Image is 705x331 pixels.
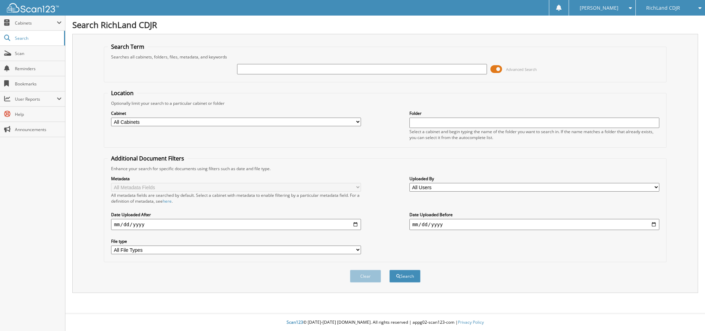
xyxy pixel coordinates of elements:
a: Privacy Policy [458,319,484,325]
span: Cabinets [15,20,57,26]
label: Date Uploaded Before [409,212,659,218]
span: RichLand CDJR [646,6,680,10]
span: [PERSON_NAME] [580,6,618,10]
button: Clear [350,270,381,283]
div: All metadata fields are searched by default. Select a cabinet with metadata to enable filtering b... [111,192,361,204]
label: Folder [409,110,659,116]
span: Reminders [15,66,62,72]
img: scan123-logo-white.svg [7,3,59,12]
div: Searches all cabinets, folders, files, metadata, and keywords [108,54,662,60]
div: Optionally limit your search to a particular cabinet or folder [108,100,662,106]
span: Help [15,111,62,117]
label: File type [111,238,361,244]
div: © [DATE]-[DATE] [DOMAIN_NAME]. All rights reserved | appg02-scan123-com | [65,314,705,331]
legend: Search Term [108,43,148,50]
button: Search [389,270,421,283]
label: Metadata [111,176,361,182]
div: Enhance your search for specific documents using filters such as date and file type. [108,166,662,172]
legend: Location [108,89,137,97]
span: Advanced Search [506,67,537,72]
span: Search [15,35,61,41]
span: Scan123 [287,319,303,325]
input: start [111,219,361,230]
label: Cabinet [111,110,361,116]
span: User Reports [15,96,57,102]
label: Uploaded By [409,176,659,182]
div: Select a cabinet and begin typing the name of the folder you want to search in. If the name match... [409,129,659,140]
label: Date Uploaded After [111,212,361,218]
h1: Search RichLand CDJR [72,19,698,30]
a: here [163,198,172,204]
span: Announcements [15,127,62,132]
span: Scan [15,50,62,56]
span: Bookmarks [15,81,62,87]
input: end [409,219,659,230]
legend: Additional Document Filters [108,155,188,162]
